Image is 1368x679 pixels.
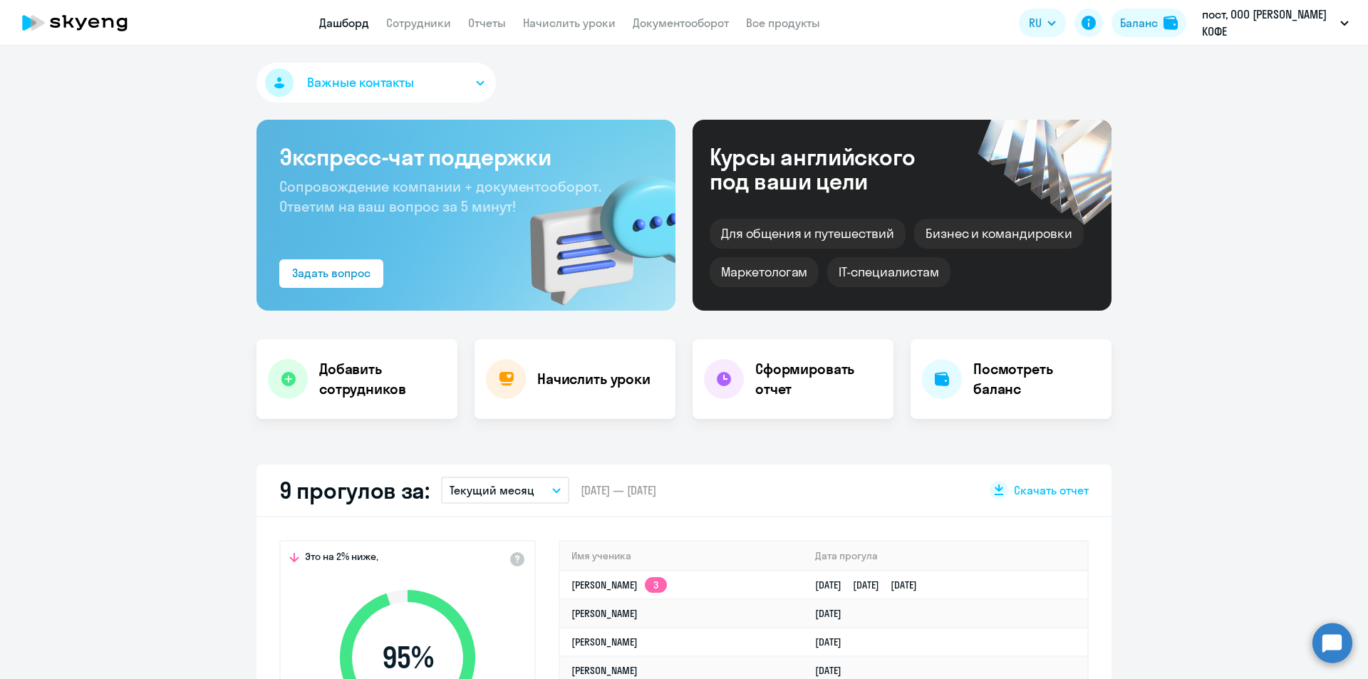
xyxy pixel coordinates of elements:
button: Важные контакты [256,63,496,103]
div: IT-специалистам [827,257,950,287]
a: Отчеты [468,16,506,30]
div: Задать вопрос [292,264,370,281]
span: Это на 2% ниже, [305,550,378,567]
div: Курсы английского под ваши цели [710,145,953,193]
a: Сотрудники [386,16,451,30]
button: пост, ООО [PERSON_NAME] КОФЕ [1195,6,1356,40]
a: [DATE] [815,664,853,677]
a: [PERSON_NAME]3 [571,579,667,591]
span: RU [1029,14,1042,31]
button: Текущий месяц [441,477,569,504]
a: Начислить уроки [523,16,616,30]
a: [PERSON_NAME] [571,636,638,648]
span: Сопровождение компании + документооборот. Ответим на ваш вопрос за 5 минут! [279,177,601,215]
span: [DATE] — [DATE] [581,482,656,498]
span: Скачать отчет [1014,482,1089,498]
a: [DATE][DATE][DATE] [815,579,928,591]
a: Дашборд [319,16,369,30]
a: [PERSON_NAME] [571,607,638,620]
a: Документооборот [633,16,729,30]
div: Бизнес и командировки [914,219,1084,249]
h4: Добавить сотрудников [319,359,446,399]
button: RU [1019,9,1066,37]
div: Маркетологам [710,257,819,287]
img: bg-img [509,150,675,311]
h4: Сформировать отчет [755,359,882,399]
th: Имя ученика [560,541,804,571]
a: [DATE] [815,636,853,648]
a: [DATE] [815,607,853,620]
a: [PERSON_NAME] [571,664,638,677]
button: Балансbalance [1111,9,1186,37]
button: Задать вопрос [279,259,383,288]
th: Дата прогула [804,541,1087,571]
h3: Экспресс-чат поддержки [279,142,653,171]
img: balance [1164,16,1178,30]
app-skyeng-badge: 3 [645,577,667,593]
div: Для общения и путешествий [710,219,906,249]
h4: Начислить уроки [537,369,651,389]
p: пост, ООО [PERSON_NAME] КОФЕ [1202,6,1335,40]
div: Баланс [1120,14,1158,31]
span: Важные контакты [307,73,414,92]
p: Текущий месяц [450,482,534,499]
h2: 9 прогулов за: [279,476,430,504]
a: Все продукты [746,16,820,30]
h4: Посмотреть баланс [973,359,1100,399]
span: 95 % [326,641,489,675]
